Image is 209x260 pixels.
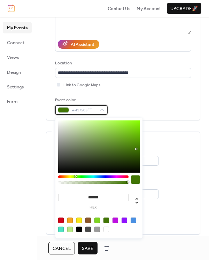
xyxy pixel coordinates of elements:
[67,227,73,232] div: #B8E986
[103,218,109,223] div: #417505
[55,60,190,67] div: Location
[63,82,101,89] span: Link to Google Maps
[113,218,118,223] div: #BD10E0
[3,37,32,48] a: Connect
[3,52,32,63] a: Views
[76,218,82,223] div: #F8E71C
[170,5,198,12] span: Upgrade 🚀
[7,69,21,76] span: Design
[58,206,129,210] label: hex
[48,242,75,254] button: Cancel
[94,227,100,232] div: #9B9B9B
[7,54,19,61] span: Views
[82,245,93,252] span: Save
[55,97,106,104] div: Event color
[85,218,91,223] div: #8B572A
[76,227,82,232] div: #000000
[7,24,28,31] span: My Events
[3,66,32,78] a: Design
[67,218,73,223] div: #F5A623
[3,96,32,107] a: Form
[58,40,99,49] button: AI Assistant
[122,218,127,223] div: #9013FE
[167,3,201,14] button: Upgrade🚀
[7,84,24,90] span: Settings
[72,107,96,114] span: #417505FF
[58,227,64,232] div: #50E3C2
[8,5,15,12] img: logo
[131,218,136,223] div: #4A90E2
[7,98,18,105] span: Form
[71,41,94,48] div: AI Assistant
[108,5,131,12] a: Contact Us
[103,227,109,232] div: #FFFFFF
[94,218,100,223] div: #7ED321
[7,39,24,46] span: Connect
[137,5,161,12] a: My Account
[53,245,71,252] span: Cancel
[58,218,64,223] div: #D0021B
[3,81,32,92] a: Settings
[78,242,98,254] button: Save
[3,22,32,33] a: My Events
[85,227,91,232] div: #4A4A4A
